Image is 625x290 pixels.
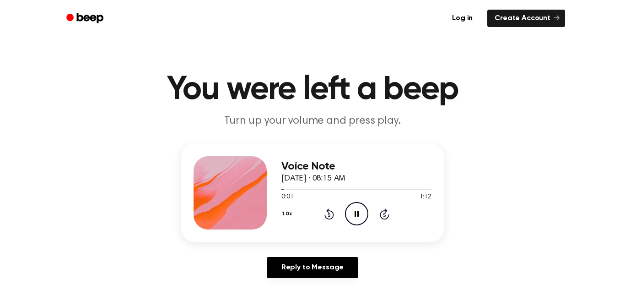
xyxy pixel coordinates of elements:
[420,192,431,202] span: 1:12
[60,10,112,27] a: Beep
[487,10,565,27] a: Create Account
[78,73,547,106] h1: You were left a beep
[443,8,482,29] a: Log in
[137,114,488,129] p: Turn up your volume and press play.
[281,206,295,222] button: 1.0x
[281,160,431,173] h3: Voice Note
[281,192,293,202] span: 0:01
[267,257,358,278] a: Reply to Message
[281,175,345,183] span: [DATE] · 08:15 AM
